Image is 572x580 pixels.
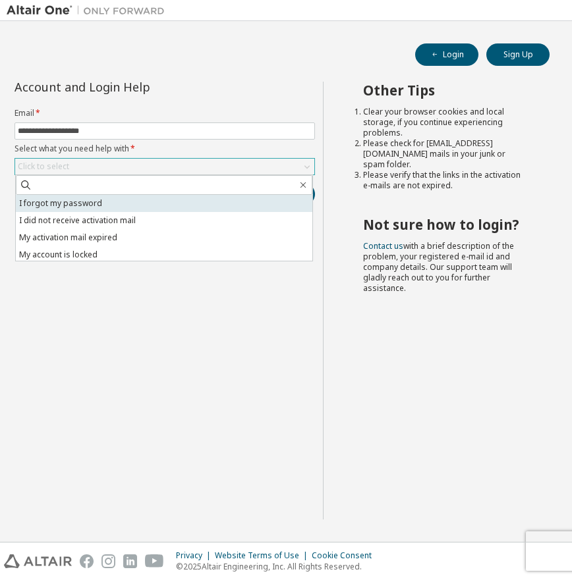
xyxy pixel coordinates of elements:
[145,554,164,568] img: youtube.svg
[486,43,550,66] button: Sign Up
[80,554,94,568] img: facebook.svg
[363,240,514,294] span: with a brief description of the problem, your registered e-mail id and company details. Our suppo...
[101,554,115,568] img: instagram.svg
[176,561,380,572] p: © 2025 Altair Engineering, Inc. All Rights Reserved.
[14,144,315,154] label: Select what you need help with
[123,554,137,568] img: linkedin.svg
[312,550,380,561] div: Cookie Consent
[363,107,526,138] li: Clear your browser cookies and local storage, if you continue experiencing problems.
[363,82,526,99] h2: Other Tips
[363,138,526,170] li: Please check for [EMAIL_ADDRESS][DOMAIN_NAME] mails in your junk or spam folder.
[14,108,315,119] label: Email
[7,4,171,17] img: Altair One
[176,550,215,561] div: Privacy
[363,216,526,233] h2: Not sure how to login?
[18,161,69,172] div: Click to select
[215,550,312,561] div: Website Terms of Use
[14,82,255,92] div: Account and Login Help
[16,195,312,212] li: I forgot my password
[4,554,72,568] img: altair_logo.svg
[363,170,526,191] li: Please verify that the links in the activation e-mails are not expired.
[415,43,478,66] button: Login
[363,240,403,251] a: Contact us
[15,159,314,174] div: Click to select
